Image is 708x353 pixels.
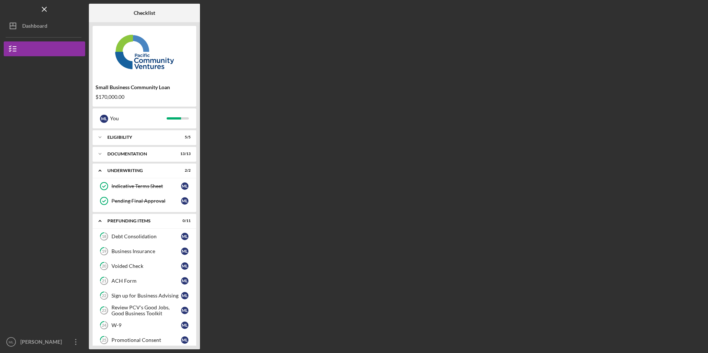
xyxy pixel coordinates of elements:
[181,197,188,205] div: M L
[111,263,181,269] div: Voided Check
[96,229,193,244] a: 18Debt ConsolidationML
[102,293,106,298] tspan: 22
[96,318,193,333] a: 24W-9ML
[96,84,193,90] div: Small Business Community Loan
[107,168,172,173] div: Underwriting
[111,233,181,239] div: Debt Consolidation
[93,30,196,74] img: Product logo
[111,278,181,284] div: ACH Form
[102,338,106,343] tspan: 25
[181,322,188,329] div: M L
[96,288,193,303] a: 22Sign up for Business AdvisingML
[102,323,107,328] tspan: 24
[102,234,106,239] tspan: 18
[177,152,191,156] div: 13 / 13
[181,262,188,270] div: M L
[107,219,172,223] div: Prefunding Items
[4,19,85,33] button: Dashboard
[102,279,106,283] tspan: 21
[96,333,193,347] a: 25Promotional ConsentML
[102,264,107,269] tspan: 20
[110,112,167,125] div: You
[177,168,191,173] div: 2 / 2
[102,249,107,254] tspan: 19
[181,182,188,190] div: M L
[107,152,172,156] div: Documentation
[100,115,108,123] div: M L
[181,233,188,240] div: M L
[96,94,193,100] div: $170,000.00
[181,307,188,314] div: M L
[96,259,193,273] a: 20Voided CheckML
[96,179,193,194] a: Indicative Terms SheetML
[96,194,193,208] a: Pending Final ApprovalML
[9,340,14,344] text: ML
[111,337,181,343] div: Promotional Consent
[19,334,67,351] div: [PERSON_NAME]
[111,198,181,204] div: Pending Final Approval
[4,334,85,349] button: ML[PERSON_NAME]
[181,248,188,255] div: M L
[22,19,47,35] div: Dashboard
[134,10,155,16] b: Checklist
[177,219,191,223] div: 0 / 11
[96,244,193,259] a: 19Business InsuranceML
[111,183,181,189] div: Indicative Terms Sheet
[96,303,193,318] a: 23Review PCV's Good Jobs, Good Business ToolkitML
[96,273,193,288] a: 21ACH FormML
[181,292,188,299] div: M L
[111,293,181,299] div: Sign up for Business Advising
[181,336,188,344] div: M L
[102,308,106,313] tspan: 23
[111,248,181,254] div: Business Insurance
[111,322,181,328] div: W-9
[181,277,188,285] div: M L
[107,135,172,139] div: Eligibility
[111,305,181,316] div: Review PCV's Good Jobs, Good Business Toolkit
[177,135,191,139] div: 5 / 5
